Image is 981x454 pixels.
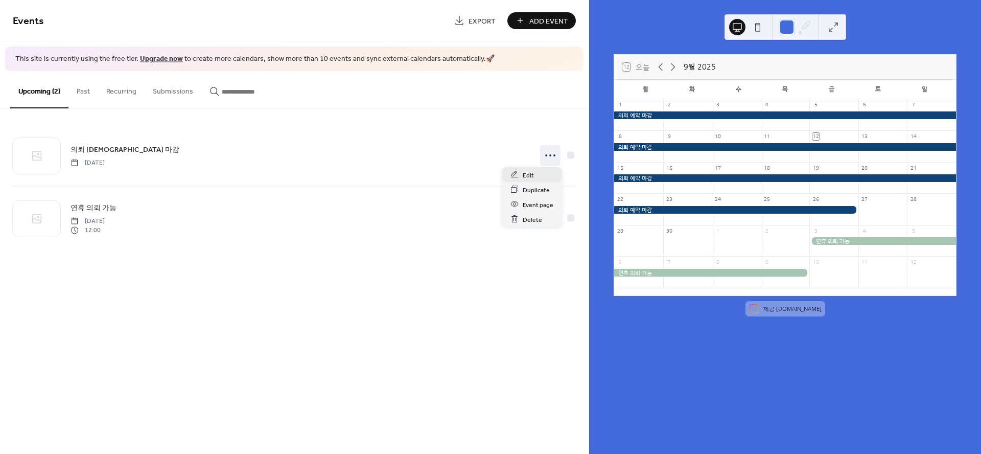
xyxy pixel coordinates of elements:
[140,52,183,66] a: Upgrade now
[98,71,145,107] button: Recurring
[861,228,868,235] div: 4
[910,165,917,172] div: 21
[861,133,868,140] div: 13
[861,259,868,266] div: 11
[763,133,770,140] div: 11
[715,80,762,99] div: 수
[68,71,98,107] button: Past
[666,228,673,235] div: 30
[812,133,820,140] div: 12
[523,170,534,180] span: Edit
[614,111,956,119] div: 의뢰 예약 마감
[776,304,822,312] a: [DOMAIN_NAME]
[715,196,722,203] div: 24
[812,259,820,266] div: 10
[469,16,496,27] span: Export
[666,102,673,109] div: 2
[666,196,673,203] div: 23
[617,196,624,203] div: 22
[763,228,770,235] div: 2
[861,102,868,109] div: 6
[763,165,770,172] div: 18
[812,102,820,109] div: 5
[910,196,917,203] div: 28
[71,216,105,225] span: [DATE]
[910,259,917,266] div: 12
[617,102,624,109] div: 1
[715,228,722,235] div: 1
[808,80,855,99] div: 금
[10,71,68,108] button: Upcoming (2)
[715,259,722,266] div: 8
[910,133,917,140] div: 14
[666,165,673,172] div: 16
[507,12,576,29] button: Add Event
[71,144,179,155] a: 의뢰 [DEMOGRAPHIC_DATA] 마감
[617,259,624,266] div: 6
[617,133,624,140] div: 8
[71,158,105,167] span: [DATE]
[715,165,722,172] div: 17
[614,206,858,214] div: 의뢰 예약 마감
[763,102,770,109] div: 4
[617,228,624,235] div: 29
[71,202,116,214] a: 연휴 의뢰 가능
[15,54,495,64] span: This site is currently using the free tier. to create more calendars, show more than 10 events an...
[447,12,503,29] a: Export
[763,259,770,266] div: 9
[145,71,201,107] button: Submissions
[910,102,917,109] div: 7
[622,80,669,99] div: 월
[523,214,542,225] span: Delete
[809,237,956,245] div: 연휴 의뢰 가능
[812,196,820,203] div: 26
[617,165,624,172] div: 15
[614,174,956,182] div: 의뢰 예약 마감
[13,11,44,31] span: Events
[861,165,868,172] div: 20
[715,133,722,140] div: 10
[71,202,116,213] span: 연휴 의뢰 가능
[855,80,901,99] div: 토
[812,228,820,235] div: 3
[861,196,868,203] div: 27
[614,269,809,277] div: 연휴 의뢰 가능
[669,80,715,99] div: 화
[910,228,917,235] div: 5
[71,226,105,235] span: 12:00
[762,80,808,99] div: 목
[715,102,722,109] div: 3
[901,80,948,99] div: 일
[614,143,956,151] div: 의뢰 예약 마감
[666,259,673,266] div: 7
[684,61,716,73] div: 9월 2025
[666,133,673,140] div: 9
[523,185,550,195] span: Duplicate
[812,165,820,172] div: 19
[763,196,770,203] div: 25
[763,304,822,312] div: 제공
[523,199,553,210] span: Event page
[529,16,568,27] span: Add Event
